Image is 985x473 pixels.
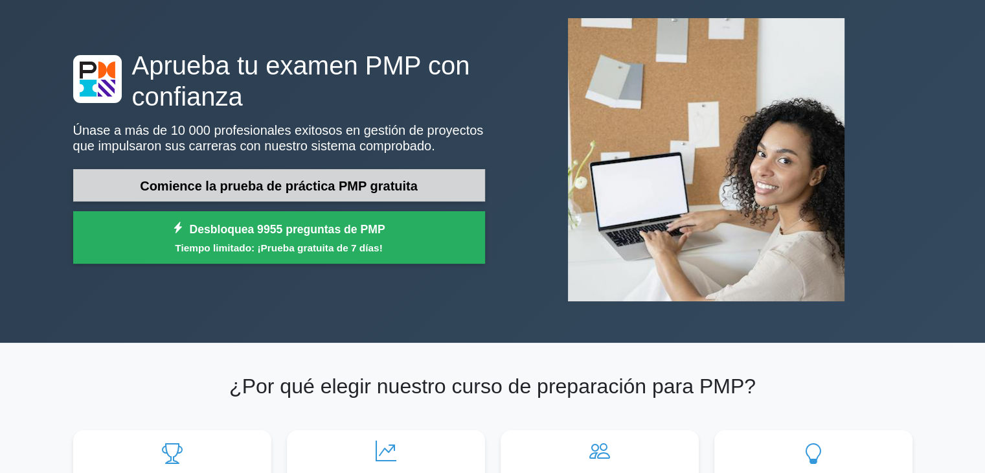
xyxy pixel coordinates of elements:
[175,242,382,253] font: Tiempo limitado: ¡Prueba gratuita de 7 días!
[132,51,470,111] font: Aprueba tu examen PMP con confianza
[140,179,418,193] font: Comience la prueba de práctica PMP gratuita
[189,223,385,236] font: Desbloquea 9955 preguntas de PMP
[73,123,484,153] font: Únase a más de 10 000 profesionales exitosos en gestión de proyectos que impulsaron sus carreras ...
[229,375,756,398] font: ¿Por qué elegir nuestro curso de preparación para PMP?
[73,211,485,264] a: Desbloquea 9955 preguntas de PMPTiempo limitado: ¡Prueba gratuita de 7 días!
[73,169,485,202] a: Comience la prueba de práctica PMP gratuita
